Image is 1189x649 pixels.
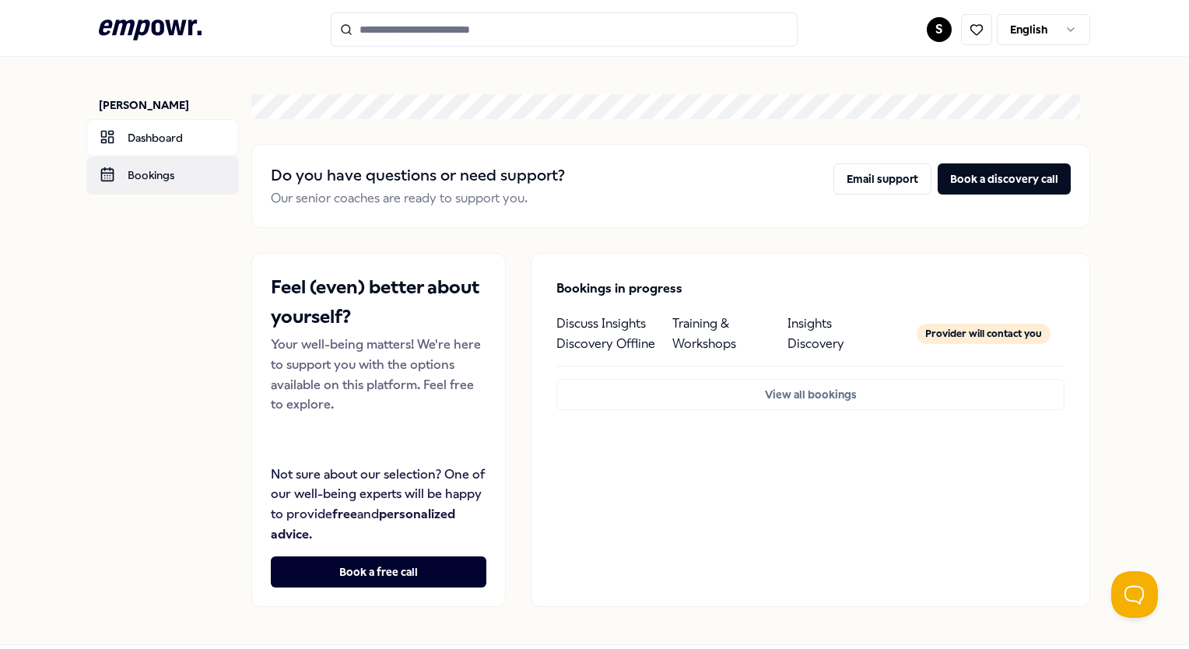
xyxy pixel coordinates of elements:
p: Training & Workshops [672,314,776,353]
p: Discuss Insights Discovery Offline [556,314,659,353]
p: Insights Discovery [787,314,890,353]
p: [PERSON_NAME] [99,97,239,113]
strong: free [332,507,357,521]
button: S [927,17,952,42]
a: Email support [833,163,931,209]
p: Your well-being matters! We're here to support you with the options available on this platform. F... [271,335,486,414]
iframe: Help Scout Beacon - Open [1111,571,1158,618]
a: Dashboard [86,119,239,156]
button: Book a discovery call [938,163,1071,195]
p: Bookings in progress [556,279,1064,299]
input: Search for products, categories or subcategories [331,12,798,47]
a: Bookings [86,156,239,194]
div: Provider will contact you [917,324,1050,344]
button: Book a free call [271,556,486,588]
h2: Do you have questions or need support? [271,163,565,188]
h2: Feel (even) better about yourself? [271,272,486,332]
button: Email support [833,163,931,195]
p: Not sure about our selection? One of our well-being experts will be happy to provide and . [271,465,486,544]
button: View all bookings [556,379,1064,410]
p: Our senior coaches are ready to support you. [271,188,565,209]
strong: personalized advice [271,507,455,542]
